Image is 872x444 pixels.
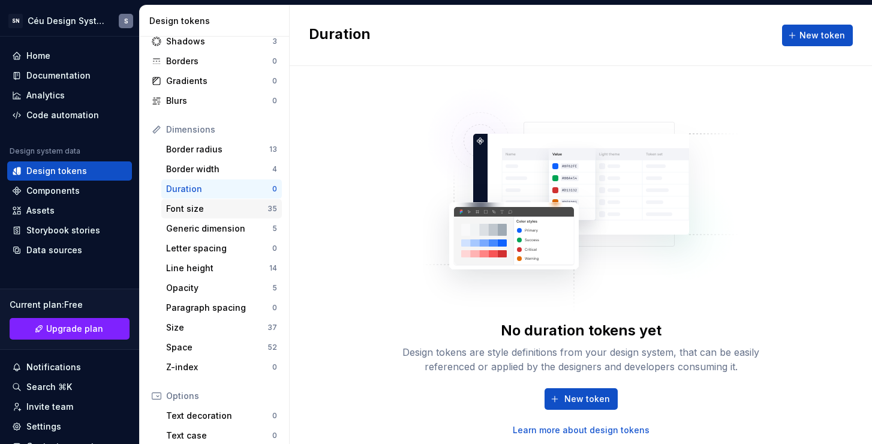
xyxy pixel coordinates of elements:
[272,244,277,253] div: 0
[272,283,277,293] div: 5
[166,143,269,155] div: Border radius
[161,140,282,159] a: Border radius13
[10,299,130,311] div: Current plan : Free
[26,185,80,197] div: Components
[272,224,277,233] div: 5
[166,361,272,373] div: Z-index
[7,201,132,220] a: Assets
[7,377,132,397] button: Search ⌘K
[147,91,282,110] a: Blurs0
[7,397,132,416] a: Invite team
[166,410,272,422] div: Text decoration
[267,323,277,332] div: 37
[309,25,371,46] h2: Duration
[10,318,130,340] a: Upgrade plan
[166,262,269,274] div: Line height
[7,417,132,436] a: Settings
[7,46,132,65] a: Home
[147,32,282,51] a: Shadows3
[161,298,282,317] a: Paragraph spacing0
[166,430,272,442] div: Text case
[7,66,132,85] a: Documentation
[782,25,853,46] button: New token
[166,223,272,235] div: Generic dimension
[269,145,277,154] div: 13
[28,15,104,27] div: Céu Design System
[26,70,91,82] div: Documentation
[7,221,132,240] a: Storybook stories
[272,362,277,372] div: 0
[272,37,277,46] div: 3
[161,160,282,179] a: Border width4
[272,96,277,106] div: 0
[8,14,23,28] div: SN
[166,55,272,67] div: Borders
[7,161,132,181] a: Design tokens
[161,338,282,357] a: Space52
[26,89,65,101] div: Analytics
[166,203,267,215] div: Font size
[166,75,272,87] div: Gradients
[267,343,277,352] div: 52
[166,163,272,175] div: Border width
[149,15,284,27] div: Design tokens
[545,388,618,410] button: New token
[147,52,282,71] a: Borders0
[26,421,61,433] div: Settings
[26,244,82,256] div: Data sources
[166,124,277,136] div: Dimensions
[166,302,272,314] div: Paragraph spacing
[166,183,272,195] div: Duration
[147,71,282,91] a: Gradients0
[272,164,277,174] div: 4
[7,358,132,377] button: Notifications
[2,8,137,34] button: SNCéu Design SystemS
[161,199,282,218] a: Font size35
[26,109,99,121] div: Code automation
[161,219,282,238] a: Generic dimension5
[26,381,72,393] div: Search ⌘K
[389,345,773,374] div: Design tokens are style definitions from your design system, that can be easily referenced or app...
[166,95,272,107] div: Blurs
[26,361,81,373] div: Notifications
[269,263,277,273] div: 14
[166,35,272,47] div: Shadows
[26,401,73,413] div: Invite team
[46,323,103,335] span: Upgrade plan
[799,29,845,41] span: New token
[166,390,277,402] div: Options
[161,179,282,199] a: Duration0
[161,318,282,337] a: Size37
[10,146,80,156] div: Design system data
[166,282,272,294] div: Opacity
[161,406,282,425] a: Text decoration0
[267,204,277,214] div: 35
[7,241,132,260] a: Data sources
[501,321,661,340] div: No duration tokens yet
[7,181,132,200] a: Components
[272,411,277,421] div: 0
[272,303,277,313] div: 0
[272,56,277,66] div: 0
[166,242,272,254] div: Letter spacing
[7,86,132,105] a: Analytics
[26,224,100,236] div: Storybook stories
[272,184,277,194] div: 0
[166,341,267,353] div: Space
[161,259,282,278] a: Line height14
[161,239,282,258] a: Letter spacing0
[161,358,282,377] a: Z-index0
[124,16,128,26] div: S
[166,322,267,334] div: Size
[26,165,87,177] div: Design tokens
[564,393,610,405] span: New token
[272,76,277,86] div: 0
[272,431,277,440] div: 0
[513,424,650,436] a: Learn more about design tokens
[161,278,282,298] a: Opacity5
[26,205,55,217] div: Assets
[7,106,132,125] a: Code automation
[26,50,50,62] div: Home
